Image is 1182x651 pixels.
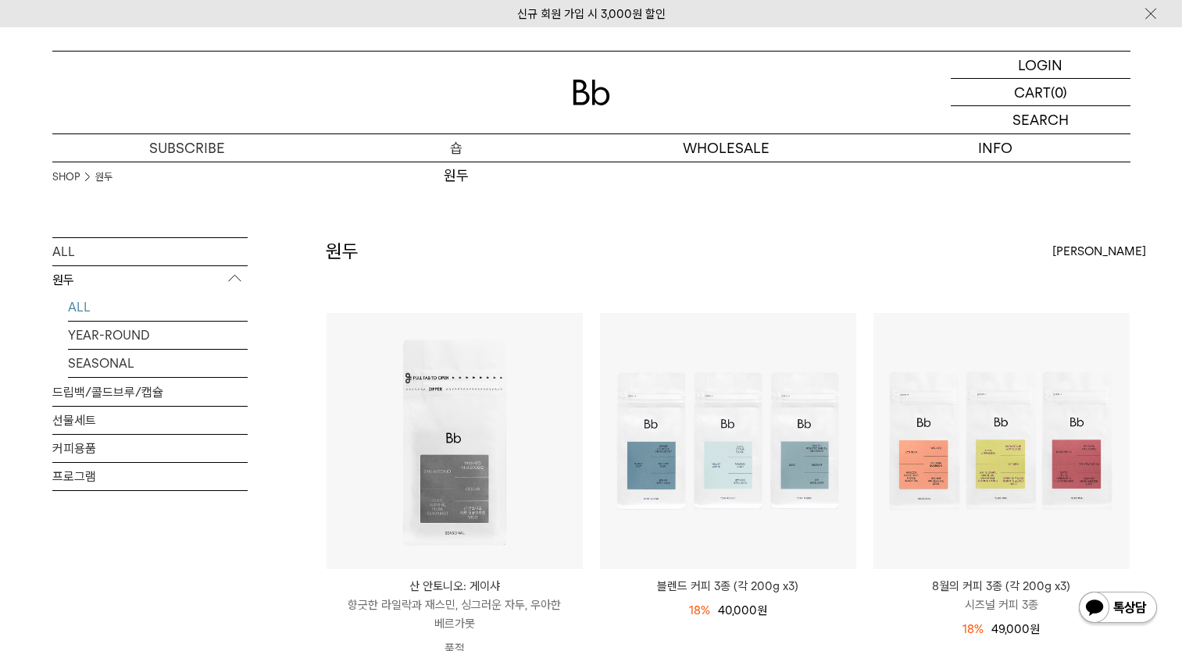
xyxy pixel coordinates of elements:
[1014,79,1051,105] p: CART
[951,79,1130,106] a: CART (0)
[52,379,248,406] a: 드립백/콜드브루/캡슐
[600,313,856,569] img: 블렌드 커피 3종 (각 200g x3)
[326,238,359,265] h2: 원두
[873,313,1130,569] img: 8월의 커피 3종 (각 200g x3)
[68,350,248,377] a: SEASONAL
[1030,622,1040,636] span: 원
[517,7,666,21] a: 신규 회원 가입 시 3,000원 할인
[573,80,610,105] img: 로고
[873,596,1130,614] p: 시즈널 커피 3종
[327,313,583,569] img: 산 안토니오: 게이샤
[95,169,112,185] a: 원두
[962,620,984,639] div: 18%
[991,622,1040,636] span: 49,000
[322,134,591,162] a: 숍
[52,407,248,434] a: 선물세트
[52,463,248,490] a: 프로그램
[52,266,248,294] p: 원두
[52,238,248,265] a: ALL
[873,577,1130,614] a: 8월의 커피 3종 (각 200g x3) 시즈널 커피 3종
[1052,242,1146,261] span: [PERSON_NAME]
[591,134,861,162] p: WHOLESALE
[1077,590,1159,628] img: 카카오톡 채널 1:1 채팅 버튼
[322,162,591,189] a: 원두
[327,596,583,633] p: 향긋한 라일락과 재스민, 싱그러운 자두, 우아한 베르가못
[1012,106,1069,133] p: SEARCH
[718,603,767,617] span: 40,000
[327,577,583,596] p: 산 안토니오: 게이샤
[951,52,1130,79] a: LOGIN
[689,601,710,620] div: 18%
[873,577,1130,596] p: 8월의 커피 3종 (각 200g x3)
[68,322,248,349] a: YEAR-ROUND
[68,293,248,321] a: ALL
[861,134,1130,162] p: INFO
[1051,79,1067,105] p: (0)
[600,577,856,596] a: 블렌드 커피 3종 (각 200g x3)
[757,603,767,617] span: 원
[52,169,80,185] a: SHOP
[52,134,322,162] a: SUBSCRIBE
[1018,52,1062,78] p: LOGIN
[52,435,248,462] a: 커피용품
[327,577,583,633] a: 산 안토니오: 게이샤 향긋한 라일락과 재스민, 싱그러운 자두, 우아한 베르가못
